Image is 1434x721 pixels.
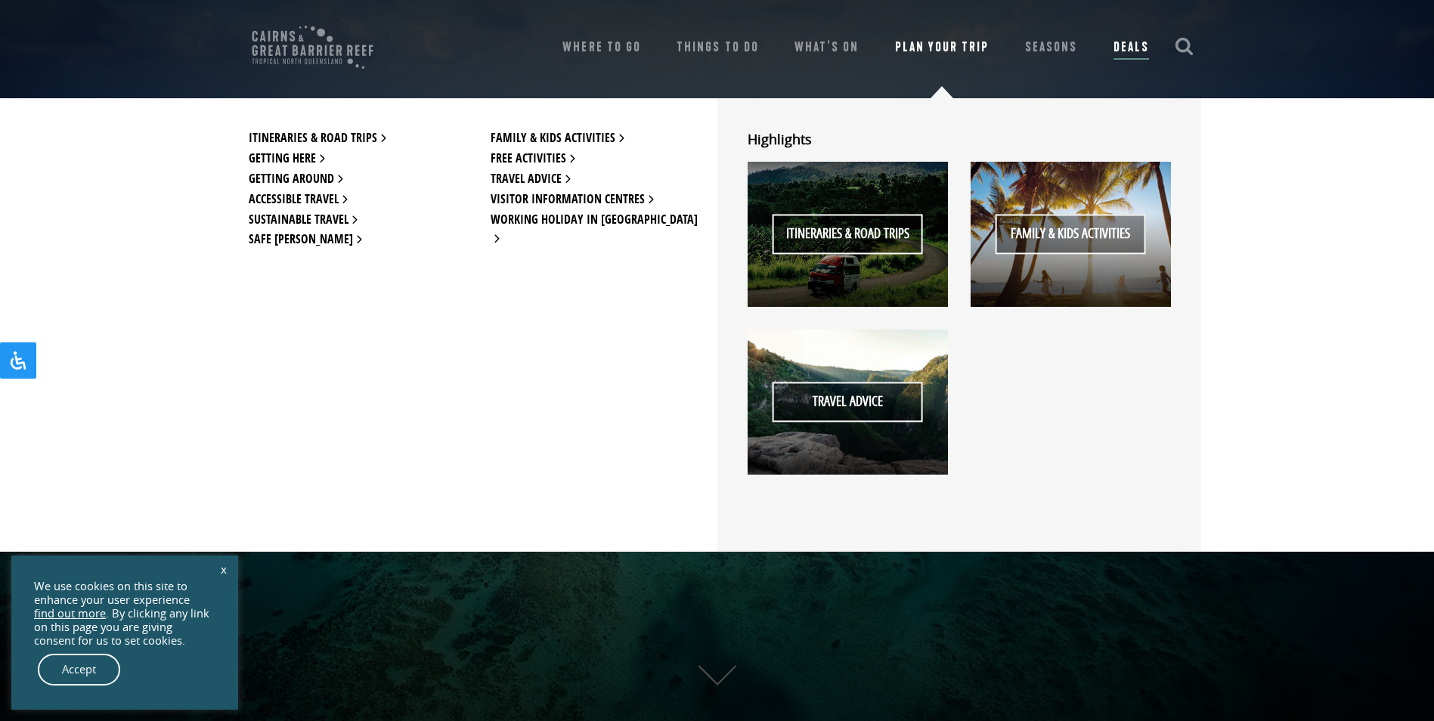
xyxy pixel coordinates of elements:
[249,169,340,190] a: Getting Around
[34,580,215,648] div: We use cookies on this site to enhance your user experience . By clicking any link on this page y...
[491,169,568,190] a: Travel Advice
[38,654,120,685] a: Accept
[1113,37,1149,60] a: Deals
[9,351,27,370] svg: Open Accessibility Panel
[491,128,621,149] a: Family & Kids Activities
[491,190,651,210] a: Visitor Information Centres
[249,210,355,231] a: Sustainable Travel
[895,37,990,58] a: Plan Your Trip
[971,162,1171,307] a: Family & Kids Activities
[794,37,859,58] a: What’s On
[249,149,322,169] a: Getting Here
[773,382,923,422] span: Travel Advice
[562,37,640,58] a: Where To Go
[996,215,1146,255] span: Family & Kids Activities
[677,37,758,58] a: Things To Do
[491,149,572,169] a: Free Activities
[1025,37,1077,58] a: Seasons
[213,552,234,586] a: x
[249,190,345,210] a: Accessible Travel
[249,128,383,149] a: Itineraries & Road Trips
[249,230,359,250] a: Safe [PERSON_NAME]
[773,215,923,255] span: Itineraries & Road Trips
[748,162,948,307] a: Itineraries & Road Trips
[491,210,702,250] a: Working Holiday in [GEOGRAPHIC_DATA]
[34,607,106,620] a: find out more
[241,15,384,79] img: CGBR-TNQ_dual-logo.svg
[748,330,948,475] a: Travel Advice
